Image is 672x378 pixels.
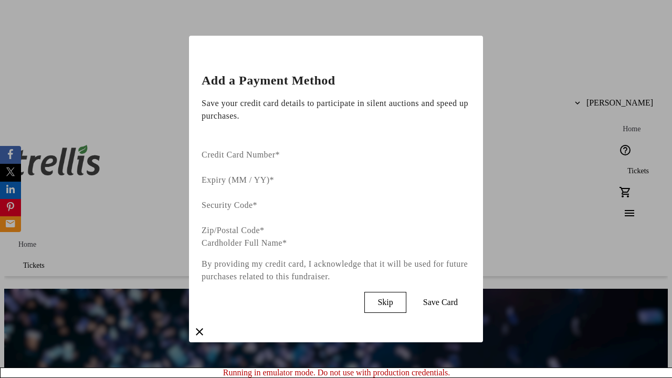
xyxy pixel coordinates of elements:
p: Save your credit card details to participate in silent auctions and speed up purchases. [202,97,470,122]
label: Expiry (MM / YY)* [202,175,274,184]
label: Credit Card Number* [202,150,280,159]
div: Zip/Postal Code* [202,224,470,237]
button: Save Card [411,292,470,313]
h2: Add a Payment Method [202,74,470,87]
label: Security Code* [202,201,257,209]
iframe: Secure expiration date input frame [202,186,470,199]
iframe: Secure CVC input frame [202,212,470,224]
p: By providing my credit card, I acknowledge that it will be used for future purchases related to t... [202,258,470,283]
button: Skip [364,292,406,313]
span: Save Card [423,298,458,307]
span: Skip [377,298,393,307]
div: Cardholder Full Name* [202,237,470,249]
iframe: Secure card number input frame [202,161,470,174]
button: close [189,321,210,342]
